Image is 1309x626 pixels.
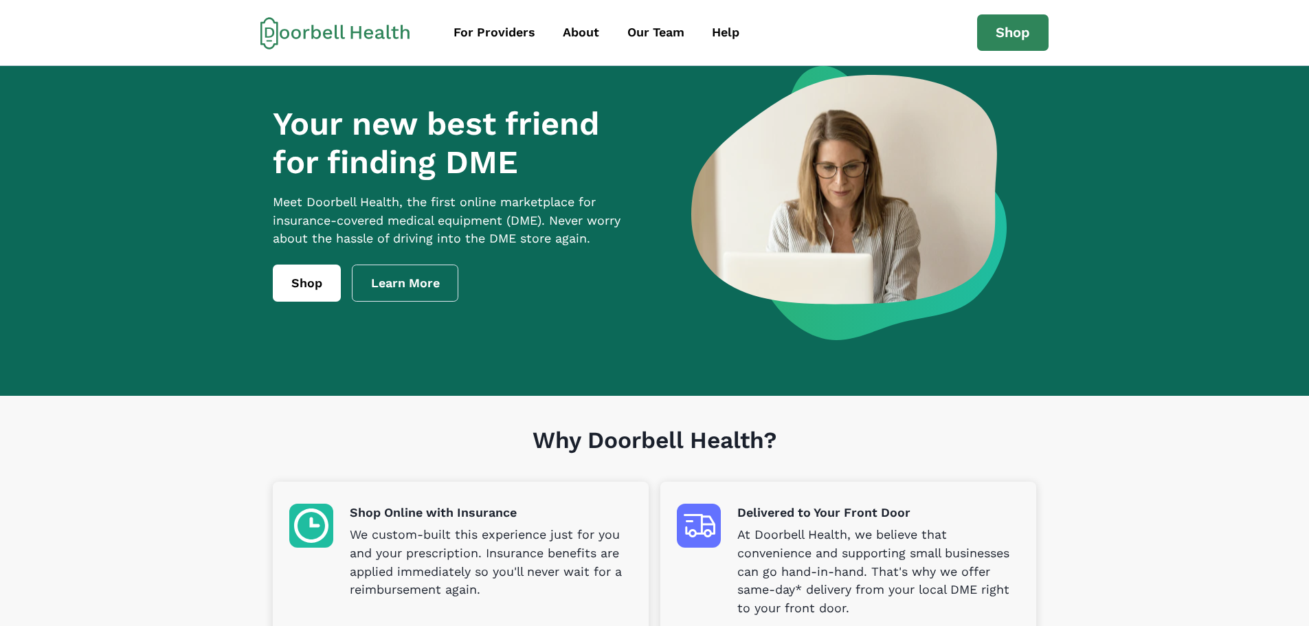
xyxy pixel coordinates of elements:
div: Our Team [627,23,684,42]
h1: Your new best friend for finding DME [273,104,647,182]
p: Delivered to Your Front Door [737,504,1020,522]
p: Shop Online with Insurance [350,504,632,522]
div: About [563,23,599,42]
img: Delivered to Your Front Door icon [677,504,721,548]
div: For Providers [454,23,535,42]
a: Our Team [615,17,697,48]
p: Meet Doorbell Health, the first online marketplace for insurance-covered medical equipment (DME).... [273,193,647,249]
p: We custom-built this experience just for you and your prescription. Insurance benefits are applie... [350,526,632,600]
a: Help [700,17,752,48]
h1: Why Doorbell Health? [273,427,1036,482]
p: At Doorbell Health, we believe that convenience and supporting small businesses can go hand-in-ha... [737,526,1020,618]
img: Shop Online with Insurance icon [289,504,333,548]
a: For Providers [441,17,548,48]
a: Shop [977,14,1049,52]
img: a woman looking at a computer [691,66,1007,340]
div: Help [712,23,739,42]
a: Shop [273,265,341,302]
a: Learn More [352,265,459,302]
a: About [550,17,612,48]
